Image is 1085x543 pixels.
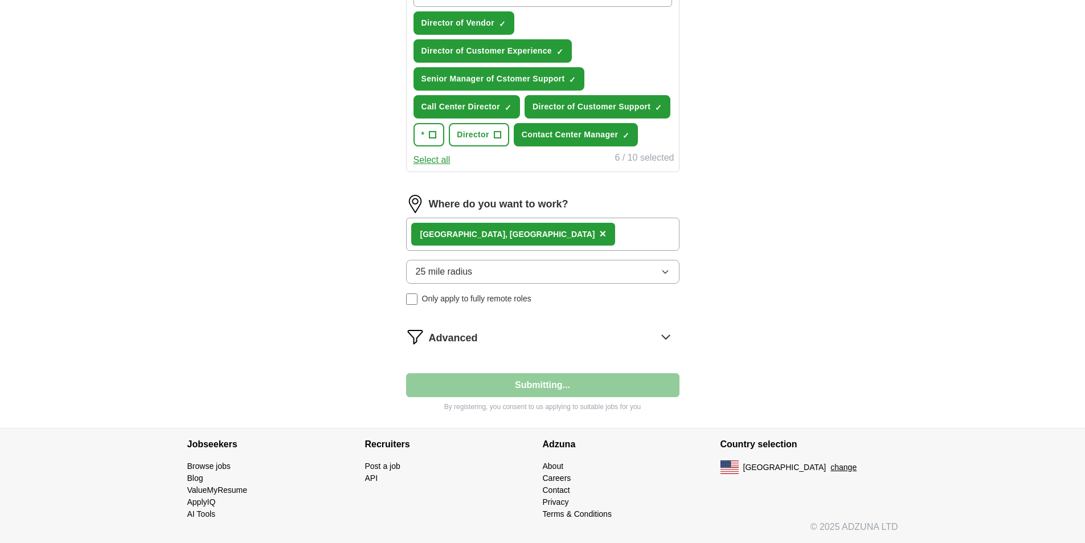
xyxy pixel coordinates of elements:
[413,67,585,91] button: Senior Manager of Cstomer Support✓
[187,509,216,518] a: AI Tools
[533,101,650,113] span: Director of Customer Support
[543,509,612,518] a: Terms & Conditions
[556,47,563,56] span: ✓
[416,265,473,279] span: 25 mile radius
[413,11,514,35] button: Director of Vendor✓
[365,462,400,471] a: Post a job
[421,45,552,57] span: Director of Customer Experience
[623,131,629,140] span: ✓
[406,373,679,397] button: Submitting...
[429,197,568,212] label: Where do you want to work?
[413,39,572,63] button: Director of Customer Experience✓
[514,123,638,146] button: Contact Center Manager✓
[421,17,494,29] span: Director of Vendor
[525,95,670,119] button: Director of Customer Support✓
[522,129,619,141] span: Contact Center Manager
[429,330,478,346] span: Advanced
[406,260,679,284] button: 25 mile radius
[543,462,564,471] a: About
[406,328,424,346] img: filter
[406,402,679,412] p: By registering, you consent to us applying to suitable jobs for you
[569,75,576,84] span: ✓
[543,497,569,507] a: Privacy
[543,485,570,495] a: Contact
[187,462,231,471] a: Browse jobs
[720,460,739,474] img: US flag
[178,520,907,543] div: © 2025 ADZUNA LTD
[505,103,511,112] span: ✓
[187,497,216,507] a: ApplyIQ
[365,473,378,483] a: API
[187,473,203,483] a: Blog
[406,293,417,305] input: Only apply to fully remote roles
[499,19,506,28] span: ✓
[449,123,509,146] button: Director
[421,101,500,113] span: Call Center Director
[422,293,531,305] span: Only apply to fully remote roles
[615,151,674,167] div: 6 / 10 selected
[830,462,857,473] button: change
[413,153,451,167] button: Select all
[187,485,248,495] a: ValueMyResume
[406,195,424,213] img: location.png
[413,95,520,119] button: Call Center Director✓
[457,129,489,141] span: Director
[599,226,606,243] button: ×
[720,428,898,460] h4: Country selection
[543,473,571,483] a: Careers
[743,462,826,473] span: [GEOGRAPHIC_DATA]
[420,228,595,240] div: [GEOGRAPHIC_DATA], [GEOGRAPHIC_DATA]
[655,103,662,112] span: ✓
[421,73,565,85] span: Senior Manager of Cstomer Support
[599,227,606,240] span: ×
